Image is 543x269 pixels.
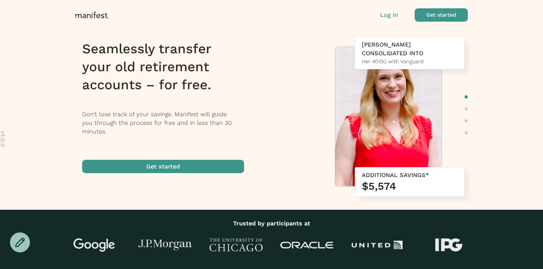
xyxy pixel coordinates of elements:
button: Get started [415,8,468,22]
button: Get started [82,160,244,173]
h1: Seamlessly transfer your old retirement accounts – for free. [82,40,253,94]
img: Meredith [335,47,442,189]
img: Google [68,238,121,252]
img: J.P Morgan [138,240,192,251]
button: Log in [380,11,398,19]
img: University of Chicago [209,238,263,252]
div: [PERSON_NAME] CONSOLIDATED INTO [362,40,458,58]
div: ADDITIONAL SAVINGS* [362,171,458,179]
p: Don’t lose track of your savings. Manifest will guide you through the process for free and in les... [82,110,253,136]
h3: $5,574 [362,179,458,193]
div: Her 401(k) with Vanguard [362,58,458,66]
img: Oracle [280,242,334,249]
